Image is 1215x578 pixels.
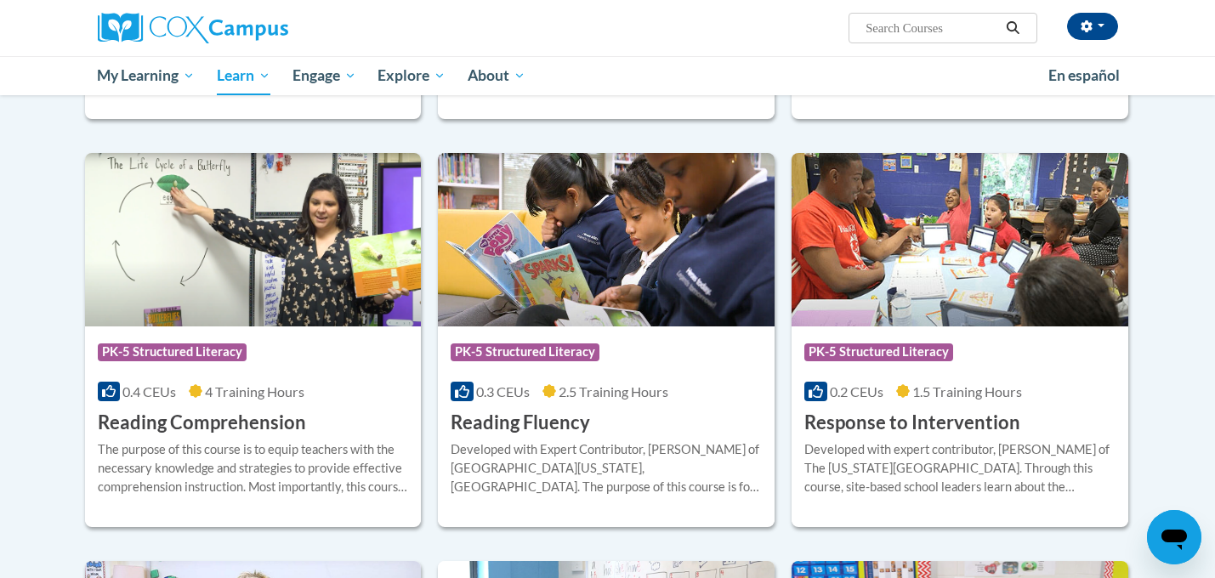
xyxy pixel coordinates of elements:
[206,56,281,95] a: Learn
[438,153,775,326] img: Course Logo
[804,343,953,360] span: PK-5 Structured Literacy
[451,343,599,360] span: PK-5 Structured Literacy
[1048,66,1120,84] span: En español
[804,440,1116,496] div: Developed with expert contributor, [PERSON_NAME] of The [US_STATE][GEOGRAPHIC_DATA]. Through this...
[438,153,775,527] a: Course LogoPK-5 Structured Literacy0.3 CEUs2.5 Training Hours Reading FluencyDeveloped with Exper...
[98,440,409,496] div: The purpose of this course is to equip teachers with the necessary knowledge and strategies to pr...
[804,410,1020,436] h3: Response to Intervention
[830,383,883,399] span: 0.2 CEUs
[87,56,207,95] a: My Learning
[205,383,304,399] span: 4 Training Hours
[85,153,422,326] img: Course Logo
[217,65,270,86] span: Learn
[98,13,421,43] a: Cox Campus
[1147,510,1201,564] iframe: Button to launch messaging window
[98,13,288,43] img: Cox Campus
[122,383,176,399] span: 0.4 CEUs
[792,153,1128,326] img: Course Logo
[378,65,446,86] span: Explore
[468,65,525,86] span: About
[1000,18,1025,38] button: Search
[366,56,457,95] a: Explore
[864,18,1000,38] input: Search Courses
[457,56,537,95] a: About
[98,410,306,436] h3: Reading Comprehension
[98,343,247,360] span: PK-5 Structured Literacy
[792,153,1128,527] a: Course LogoPK-5 Structured Literacy0.2 CEUs1.5 Training Hours Response to InterventionDeveloped w...
[451,440,762,496] div: Developed with Expert Contributor, [PERSON_NAME] of [GEOGRAPHIC_DATA][US_STATE], [GEOGRAPHIC_DATA...
[451,410,590,436] h3: Reading Fluency
[559,383,668,399] span: 2.5 Training Hours
[476,383,530,399] span: 0.3 CEUs
[281,56,367,95] a: Engage
[72,56,1144,95] div: Main menu
[292,65,356,86] span: Engage
[1037,58,1131,93] a: En español
[85,153,422,527] a: Course LogoPK-5 Structured Literacy0.4 CEUs4 Training Hours Reading ComprehensionThe purpose of t...
[97,65,195,86] span: My Learning
[912,383,1022,399] span: 1.5 Training Hours
[1067,13,1118,40] button: Account Settings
